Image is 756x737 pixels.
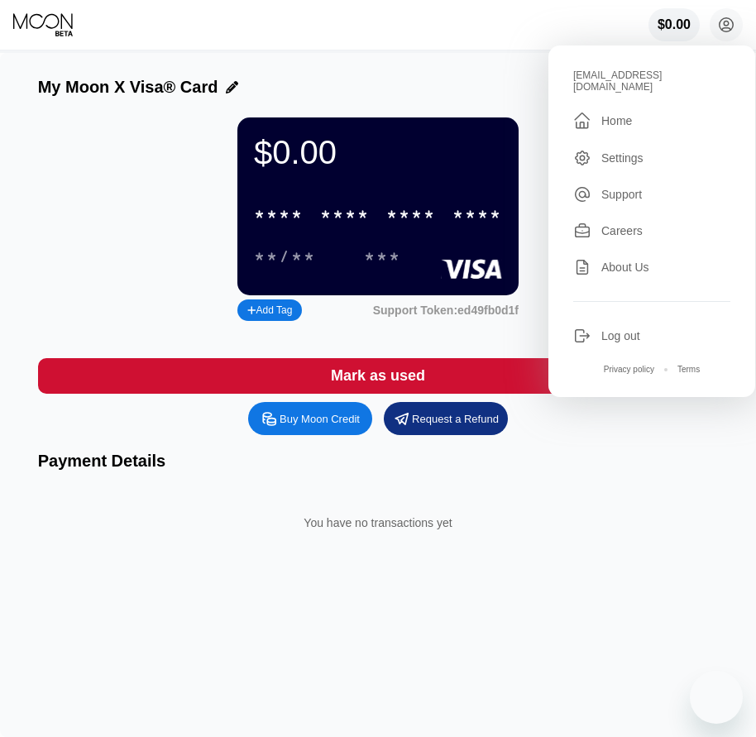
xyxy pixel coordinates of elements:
[601,224,643,237] div: Careers
[601,114,632,127] div: Home
[237,299,302,321] div: Add Tag
[331,366,425,385] div: Mark as used
[573,222,730,240] div: Careers
[601,151,644,165] div: Settings
[677,365,700,374] div: Terms
[248,402,372,435] div: Buy Moon Credit
[648,8,700,41] div: $0.00
[373,304,519,317] div: Support Token: ed49fb0d1f
[38,358,719,394] div: Mark as used
[604,365,654,374] div: Privacy policy
[254,134,502,171] div: $0.00
[38,452,719,471] div: Payment Details
[247,304,292,316] div: Add Tag
[573,149,730,167] div: Settings
[573,111,591,131] div: 
[384,402,508,435] div: Request a Refund
[573,111,730,131] div: Home
[573,69,730,93] div: [EMAIL_ADDRESS][DOMAIN_NAME]
[601,188,642,201] div: Support
[573,327,730,345] div: Log out
[690,671,743,724] iframe: Button to launch messaging window
[658,17,691,32] div: $0.00
[573,258,730,276] div: About Us
[38,78,218,97] div: My Moon X Visa® Card
[601,261,649,274] div: About Us
[373,304,519,317] div: Support Token:ed49fb0d1f
[51,500,706,546] div: You have no transactions yet
[573,185,730,203] div: Support
[412,412,499,426] div: Request a Refund
[280,412,360,426] div: Buy Moon Credit
[601,329,640,342] div: Log out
